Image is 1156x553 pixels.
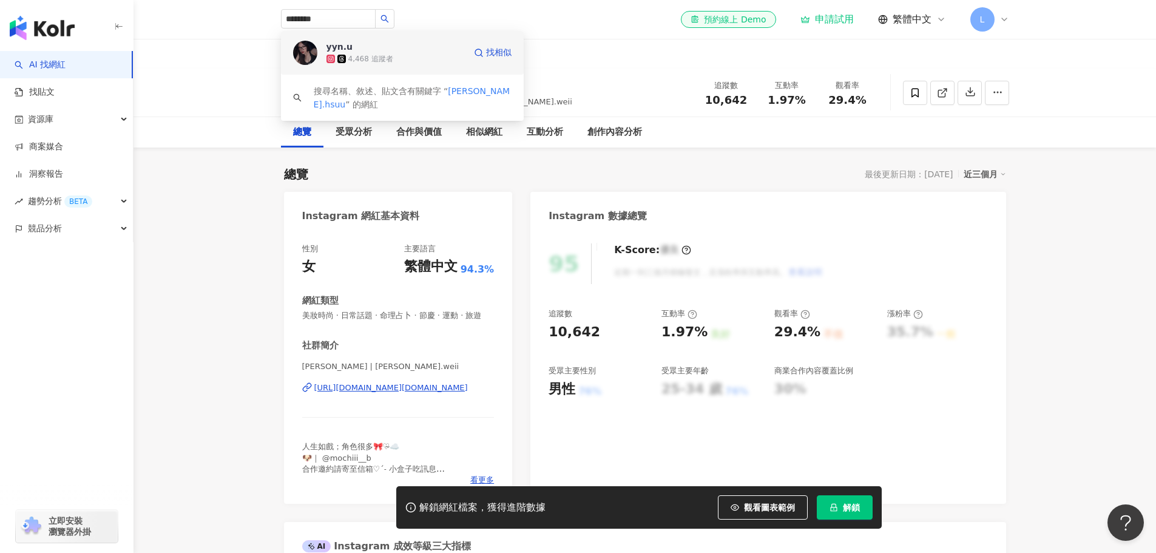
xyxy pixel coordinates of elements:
span: 看更多 [470,475,494,486]
div: 搜尋名稱、敘述、貼文含有關鍵字 “ ” 的網紅 [314,84,512,111]
div: Instagram 數據總覽 [549,209,647,223]
div: 受眾分析 [336,125,372,140]
span: lock [830,503,838,512]
a: chrome extension立即安裝 瀏覽器外掛 [16,510,118,543]
span: L [980,13,985,26]
div: [URL][DOMAIN_NAME][DOMAIN_NAME] [314,382,468,393]
div: 解鎖網紅檔案，獲得進階數據 [419,501,546,514]
span: 立即安裝 瀏覽器外掛 [49,515,91,537]
div: 追蹤數 [703,80,749,92]
a: 找貼文 [15,86,55,98]
span: [PERSON_NAME] | [PERSON_NAME].weii [302,361,495,372]
span: 解鎖 [843,503,860,512]
span: 競品分析 [28,215,62,242]
div: 創作內容分析 [587,125,642,140]
div: 總覽 [293,125,311,140]
span: rise [15,197,23,206]
div: 商業合作內容覆蓋比例 [774,365,853,376]
div: 互動率 [661,308,697,319]
div: 總覽 [284,166,308,183]
div: 受眾主要年齡 [661,365,709,376]
span: 繁體中文 [893,13,931,26]
div: 主要語言 [404,243,436,254]
span: 10,642 [705,93,747,106]
span: 94.3% [461,263,495,276]
span: 29.4% [828,94,866,106]
div: AI [302,540,331,552]
div: K-Score : [614,243,691,257]
div: Instagram 網紅基本資料 [302,209,420,223]
a: 申請試用 [800,13,854,25]
img: logo [10,16,75,40]
span: 美妝時尚 · 日常話題 · 命理占卜 · 節慶 · 運動 · 旅遊 [302,310,495,321]
div: 觀看率 [774,308,810,319]
div: 漲粉率 [887,308,923,319]
div: 預約線上 Demo [691,13,766,25]
span: 人生如戲；角色很多🎀♡̴☁️ 🐶｜ @mochiii__b 合作邀約請寄至信箱♡ˊ˗ 小盒子吃訊息 📩｜[EMAIL_ADDRESS][DOMAIN_NAME] [302,442,458,484]
div: 互動分析 [527,125,563,140]
div: 1.97% [661,323,708,342]
img: KOL Avatar [293,41,317,65]
a: [URL][DOMAIN_NAME][DOMAIN_NAME] [302,382,495,393]
div: 受眾主要性別 [549,365,596,376]
div: 近三個月 [964,166,1006,182]
a: 洞察報告 [15,168,63,180]
span: search [380,15,389,23]
button: 解鎖 [817,495,873,520]
a: 商案媒合 [15,141,63,153]
div: 網紅類型 [302,294,339,307]
div: 4,468 追蹤者 [348,54,393,64]
div: 相似網紅 [466,125,502,140]
div: 最後更新日期：[DATE] [865,169,953,179]
span: 找相似 [486,47,512,59]
a: 預約線上 Demo [681,11,776,28]
button: 觀看圖表範例 [718,495,808,520]
div: 性別 [302,243,318,254]
div: Instagram 成效等級三大指標 [302,540,471,553]
img: chrome extension [19,517,43,536]
span: 1.97% [768,94,805,106]
a: searchAI 找網紅 [15,59,66,71]
div: BETA [64,195,92,208]
div: 觀看率 [825,80,871,92]
div: 追蹤數 [549,308,572,319]
div: 社群簡介 [302,339,339,352]
span: 資源庫 [28,106,53,133]
div: 繁體中文 [404,257,458,276]
span: 趨勢分析 [28,188,92,215]
div: 29.4% [774,323,820,342]
div: 男性 [549,380,575,399]
div: 互動率 [764,80,810,92]
div: 女 [302,257,316,276]
div: 10,642 [549,323,600,342]
div: yyn.u [326,41,353,53]
span: 觀看圖表範例 [744,503,795,512]
div: 合作與價值 [396,125,442,140]
a: 找相似 [474,41,512,65]
span: search [293,93,302,102]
